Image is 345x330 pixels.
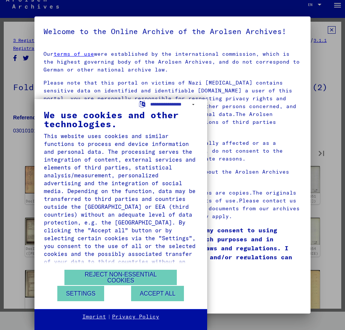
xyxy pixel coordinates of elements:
a: Privacy Policy [112,313,159,321]
a: Imprint [82,313,106,321]
div: This website uses cookies and similar functions to process end device information and personal da... [44,132,198,274]
button: Accept all [131,286,184,301]
button: Settings [57,286,104,301]
button: Reject non-essential cookies [64,270,177,285]
div: We use cookies and other technologies. [44,110,198,128]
